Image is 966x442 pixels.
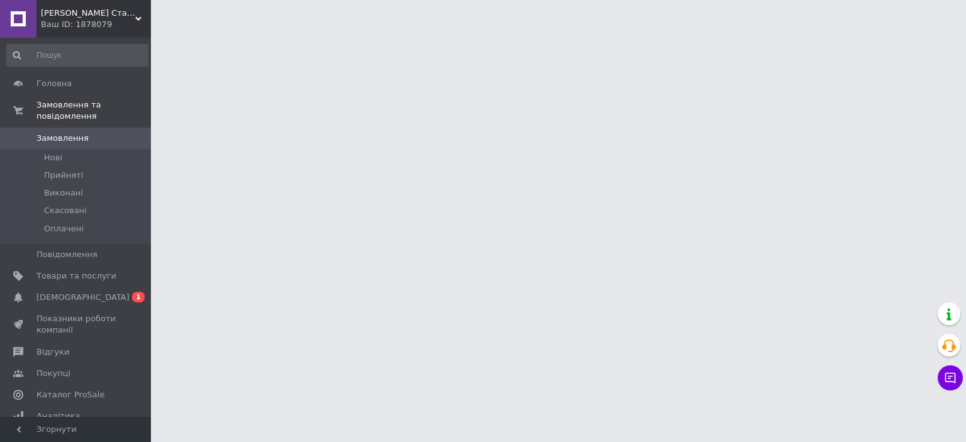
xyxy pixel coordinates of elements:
[36,389,104,401] span: Каталог ProSale
[44,152,62,163] span: Нові
[44,223,84,235] span: Оплачені
[36,99,151,122] span: Замовлення та повідомлення
[36,249,97,260] span: Повідомлення
[44,170,83,181] span: Прийняті
[36,133,89,144] span: Замовлення
[36,292,130,303] span: [DEMOGRAPHIC_DATA]
[132,292,145,302] span: 1
[6,44,148,67] input: Пошук
[938,365,963,390] button: Чат з покупцем
[36,346,69,358] span: Відгуки
[36,313,116,336] span: Показники роботи компанії
[41,8,135,19] span: ФОП Лебедєв Р. В. Стартери Генератори Комплектуючі.
[36,411,80,422] span: Аналітика
[36,78,72,89] span: Головна
[44,187,83,199] span: Виконані
[44,205,87,216] span: Скасовані
[36,368,70,379] span: Покупці
[36,270,116,282] span: Товари та послуги
[41,19,151,30] div: Ваш ID: 1878079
